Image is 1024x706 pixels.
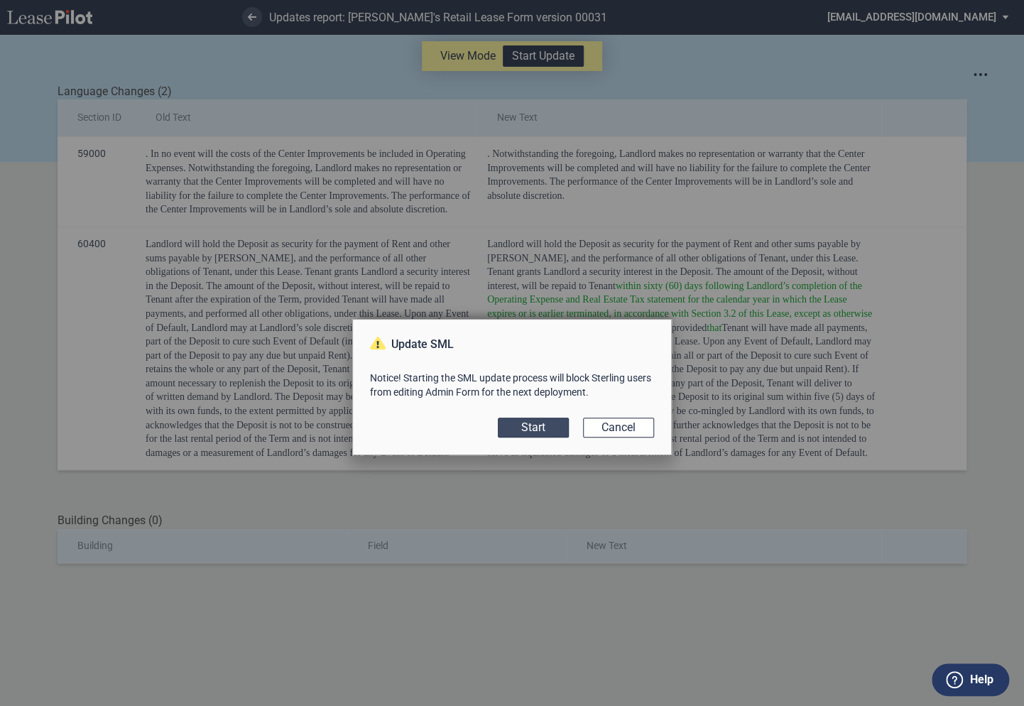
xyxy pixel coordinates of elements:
[370,337,654,352] p: Update SML
[370,371,654,399] p: Notice! Starting the SML update process will block Sterling users from editing Admin Form for the...
[583,418,654,438] button: Cancel
[969,670,993,689] label: Help
[352,319,672,455] md-dialog: Update SMLNotice! Starting ...
[498,418,569,438] button: Start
